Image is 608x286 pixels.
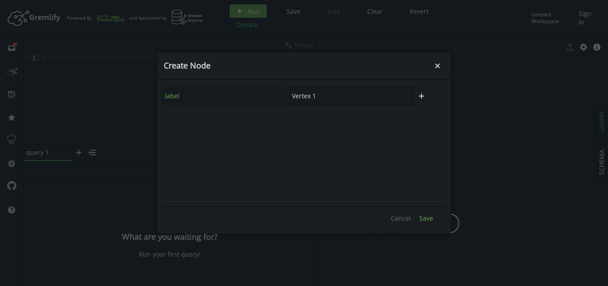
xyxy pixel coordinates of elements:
button: Save [415,211,438,225]
span: Cancel [391,214,411,222]
h4: Create Node [164,60,431,71]
button: Cancel [386,211,415,225]
span: Save [419,214,433,222]
input: Property Value [289,87,414,105]
input: Property Name [162,87,287,105]
button: Close [431,59,444,73]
